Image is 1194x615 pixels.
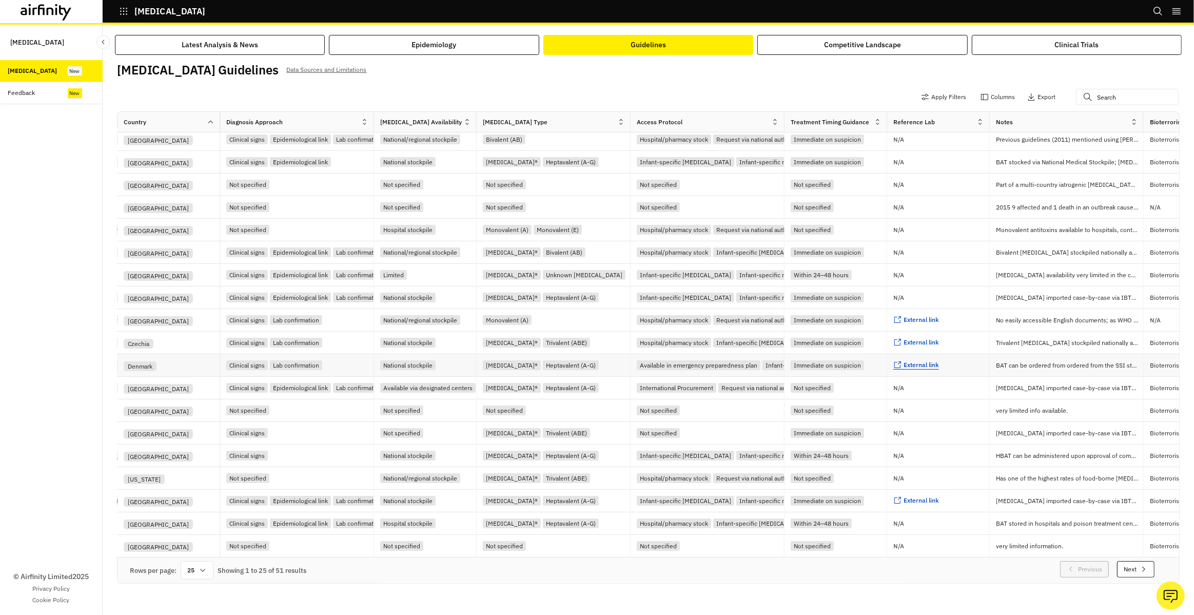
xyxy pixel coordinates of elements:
[981,89,1015,105] button: Columns
[226,118,283,127] div: Diagnosis Approach
[181,561,213,580] div: 25
[68,88,82,98] div: New
[791,202,834,212] div: Not specified
[791,134,864,144] div: Immediate on suspicion
[380,247,460,257] div: National/regional stockpile
[791,338,864,348] div: Immediate on suspicion
[333,293,385,302] div: Lab confirmation
[637,518,711,528] div: Hospital/pharmacy stock
[226,496,268,506] div: Clinical signs
[893,430,904,436] p: N/A
[483,406,526,415] div: Not specified
[483,180,526,189] div: Not specified
[637,134,711,144] div: Hospital/pharmacy stock
[893,295,904,301] p: N/A
[637,118,682,127] div: Access Protocol
[893,408,904,414] p: N/A
[483,518,541,528] div: [MEDICAL_DATA]®
[182,40,258,50] div: Latest Analysis & News
[270,270,331,280] div: Epidemiological link
[270,360,322,370] div: Lab confirmation
[543,451,599,460] div: Heptavalent (A-G)
[637,180,680,189] div: Not specified
[1150,317,1161,323] p: N/A
[904,361,939,369] span: External link
[543,360,599,370] div: Heptavalent (A-G)
[543,293,599,302] div: Heptavalent (A-G)
[791,225,834,235] div: Not specified
[333,496,385,506] div: Lab confirmation
[893,227,904,233] p: N/A
[333,518,385,528] div: Lab confirmation
[117,63,279,78] h2: [MEDICAL_DATA] Guidelines
[270,157,331,167] div: Epidemiological link
[483,428,541,438] div: [MEDICAL_DATA]®
[996,338,1143,348] p: Trivalent [MEDICAL_DATA] stockpiled nationally and coordinated via TIS and SZÚ; [MEDICAL_DATA] im...
[380,315,460,325] div: National/regional stockpile
[380,293,436,302] div: National stockpile
[380,360,436,370] div: National stockpile
[631,40,666,50] div: Guidelines
[637,383,716,393] div: International Procurement
[270,247,331,257] div: Epidemiological link
[1076,89,1179,105] input: Search
[218,566,306,576] div: Showing 1 to 25 of 51 results
[1157,582,1185,610] button: Ask our analysts
[543,247,585,257] div: Bivalent (AB)
[791,360,864,370] div: Immediate on suspicion
[226,180,269,189] div: Not specified
[534,225,582,235] div: Monovalent (E)
[380,451,436,460] div: National stockpile
[270,383,331,393] div: Epidemiological link
[791,541,834,551] div: Not specified
[130,566,177,576] div: Rows per page:
[124,339,153,349] div: Czechia
[637,451,734,460] div: Infant-specific [MEDICAL_DATA]
[226,406,269,415] div: Not specified
[996,541,1143,551] p: very limited information.
[333,270,385,280] div: Lab confirmation
[996,473,1143,484] p: Has one of the highest rates of food-borne [MEDICAL_DATA] globally; Trivalent [MEDICAL_DATA] stor...
[270,315,322,325] div: Lab confirmation
[412,40,457,50] div: Epidemiology
[791,293,864,302] div: Immediate on suspicion
[124,294,193,303] div: [GEOGRAPHIC_DATA]
[483,247,541,257] div: [MEDICAL_DATA]®
[637,157,734,167] div: Infant-specific [MEDICAL_DATA]
[893,543,904,549] p: N/A
[124,497,193,507] div: [GEOGRAPHIC_DATA]
[10,33,64,52] p: [MEDICAL_DATA]
[483,383,541,393] div: [MEDICAL_DATA]®
[1054,40,1099,50] div: Clinical Trials
[226,315,268,325] div: Clinical signs
[226,383,268,393] div: Clinical signs
[996,202,1143,213] p: 2015 9 affected and 1 death in an outbreak caused by home pickled tomatoes - no sign of [MEDICAL_...
[380,202,423,212] div: Not specified
[736,157,821,167] div: Infant-specific requires SAP
[791,473,834,483] div: Not specified
[226,451,268,460] div: Clinical signs
[483,451,541,460] div: [MEDICAL_DATA]®
[637,247,711,257] div: Hospital/pharmacy stock
[791,383,834,393] div: Not specified
[996,157,1143,167] p: BAT stocked via National Medical Stockpile; [MEDICAL_DATA] imported case-by-case via IBTPP.
[718,383,807,393] div: Request via national authority
[893,338,939,347] a: External link
[996,451,1143,461] p: HBAT can be administered upon approval of compassionate access authorisation (AAC) on case by cas...
[713,225,802,235] div: Request via national authority
[996,360,1143,371] p: BAT can be ordered from ordered from the SSI stockpile following authorisation from the Danish He...
[380,338,436,348] div: National stockpile
[996,383,1143,393] p: [MEDICAL_DATA] imported case-by-case via IBTPP; BAT accessed via Ministry of Health; 1991 fish ou...
[124,361,156,371] div: Denmark
[270,496,331,506] div: Epidemiological link
[1027,89,1055,105] button: Export
[270,293,331,302] div: Epidemiological link
[637,473,711,483] div: Hospital/pharmacy stock
[713,247,811,257] div: Infant-specific [MEDICAL_DATA]
[124,316,193,326] div: [GEOGRAPHIC_DATA]
[893,475,904,482] p: N/A
[483,541,526,551] div: Not specified
[333,134,385,144] div: Lab confirmation
[380,428,423,438] div: Not specified
[893,159,904,165] p: N/A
